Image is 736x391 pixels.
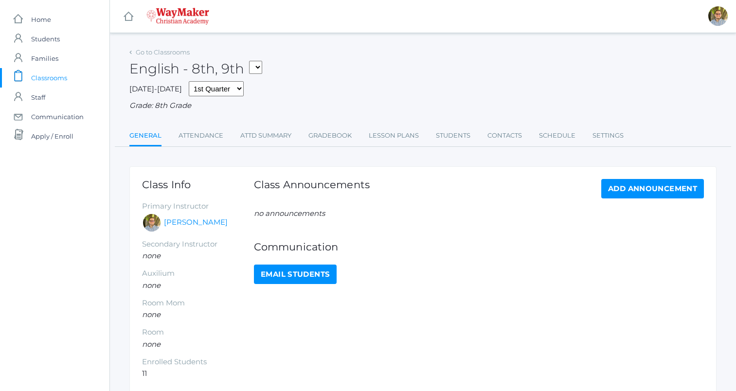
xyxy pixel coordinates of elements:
h5: Room Mom [142,299,254,307]
span: Apply / Enroll [31,126,73,146]
a: Schedule [539,126,575,145]
em: none [142,339,161,349]
span: Families [31,49,58,68]
em: none [142,251,161,260]
a: Add Announcement [601,179,704,198]
a: Settings [592,126,624,145]
em: none [142,281,161,290]
h5: Room [142,328,254,337]
img: 4_waymaker-logo-stack-white.png [146,8,209,25]
span: Classrooms [31,68,67,88]
h1: Communication [254,241,704,252]
h2: English - 8th, 9th [129,61,262,76]
em: none [142,310,161,319]
span: Staff [31,88,45,107]
h5: Primary Instructor [142,202,254,211]
a: Go to Classrooms [136,48,190,56]
a: Contacts [487,126,522,145]
h5: Enrolled Students [142,358,254,366]
a: Attendance [179,126,223,145]
h1: Class Announcements [254,179,370,196]
div: Grade: 8th Grade [129,100,717,111]
span: Communication [31,107,84,126]
h5: Auxilium [142,269,254,278]
div: Kylen Braileanu [142,213,162,232]
div: Kylen Braileanu [708,6,728,26]
h5: Secondary Instructor [142,240,254,249]
h1: Class Info [142,179,254,190]
a: Attd Summary [240,126,291,145]
a: Gradebook [308,126,352,145]
a: Lesson Plans [369,126,419,145]
span: Home [31,10,51,29]
a: General [129,126,162,147]
span: Students [31,29,60,49]
a: Email Students [254,265,337,284]
em: no announcements [254,209,325,218]
a: [PERSON_NAME] [164,217,228,228]
li: 11 [142,368,254,379]
span: [DATE]-[DATE] [129,84,182,93]
a: Students [436,126,470,145]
